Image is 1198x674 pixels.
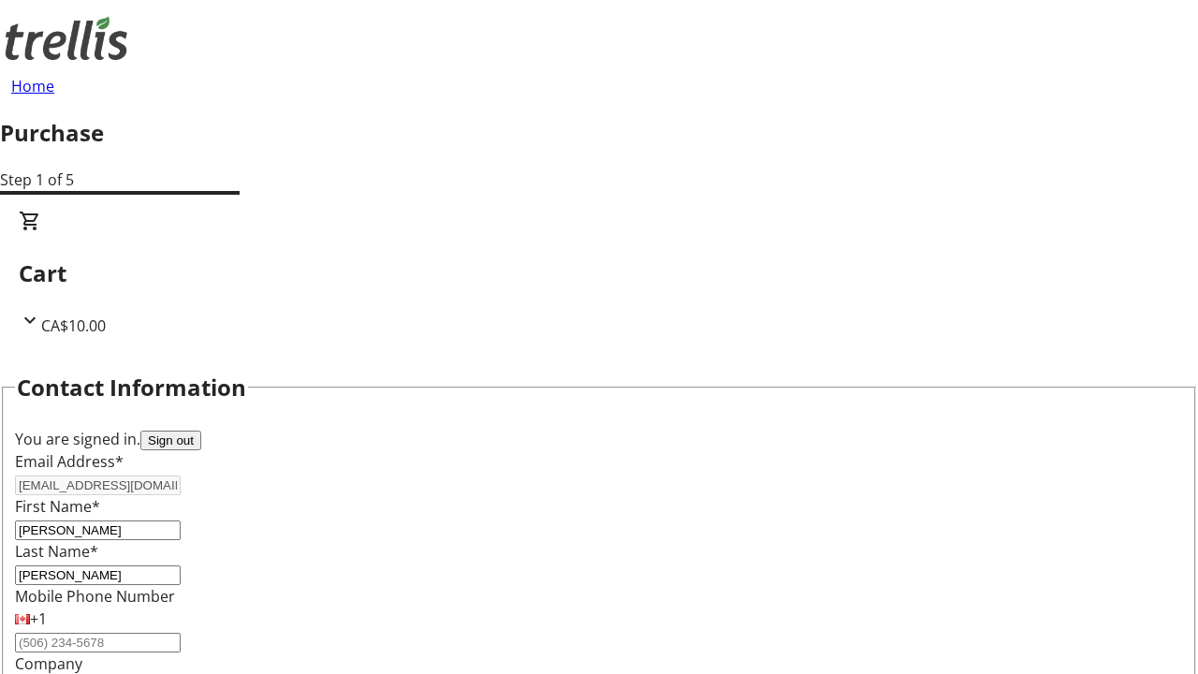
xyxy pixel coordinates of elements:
h2: Contact Information [17,371,246,404]
div: CartCA$10.00 [19,210,1179,337]
span: CA$10.00 [41,315,106,336]
label: Last Name* [15,541,98,562]
label: First Name* [15,496,100,517]
div: You are signed in. [15,428,1183,450]
input: (506) 234-5678 [15,633,181,652]
label: Mobile Phone Number [15,586,175,607]
button: Sign out [140,431,201,450]
label: Email Address* [15,451,124,472]
h2: Cart [19,256,1179,290]
label: Company [15,653,82,674]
